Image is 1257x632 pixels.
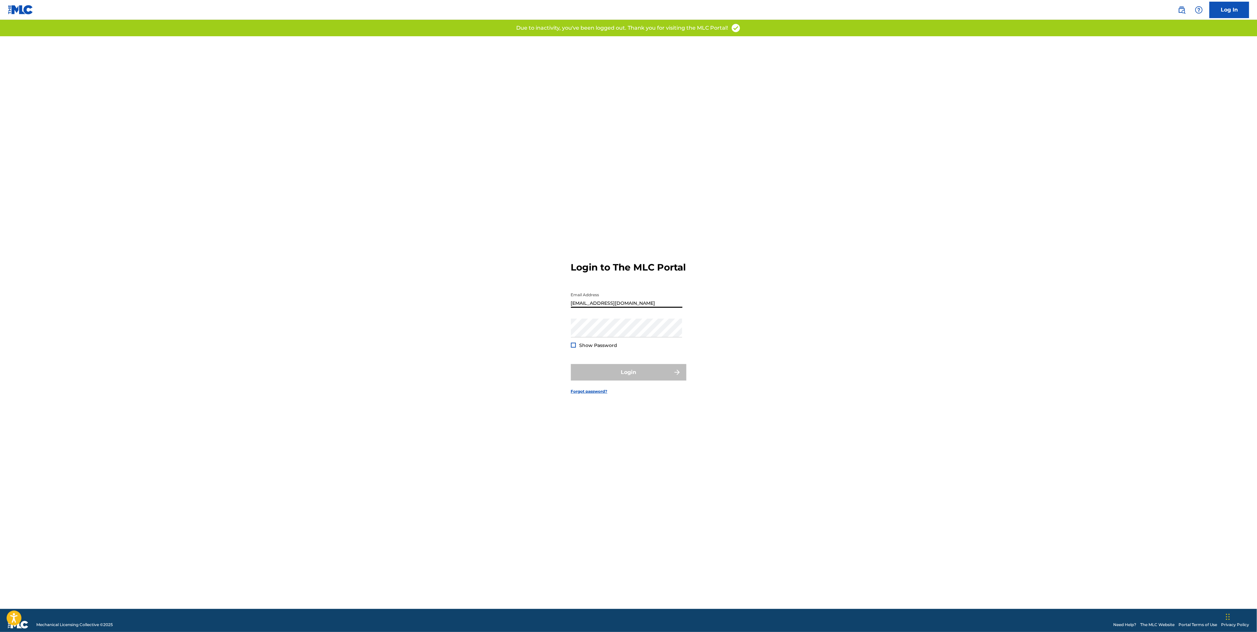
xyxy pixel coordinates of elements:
img: logo [8,621,28,629]
a: Portal Terms of Use [1178,622,1217,628]
a: The MLC Website [1140,622,1175,628]
img: help [1195,6,1203,14]
img: search [1178,6,1186,14]
p: Due to inactivity, you've been logged out. Thank you for visiting the MLC Portal! [517,24,728,32]
a: Public Search [1175,3,1188,16]
div: Drag [1226,607,1230,627]
img: MLC Logo [8,5,33,14]
iframe: Chat Widget [1224,600,1257,632]
span: Mechanical Licensing Collective © 2025 [36,622,113,628]
a: Log In [1210,2,1249,18]
span: Show Password [580,342,617,348]
a: Need Help? [1113,622,1136,628]
div: Help [1192,3,1206,16]
img: access [731,23,741,33]
a: Privacy Policy [1221,622,1249,628]
h3: Login to The MLC Portal [571,262,686,273]
a: Forgot password? [571,388,608,394]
